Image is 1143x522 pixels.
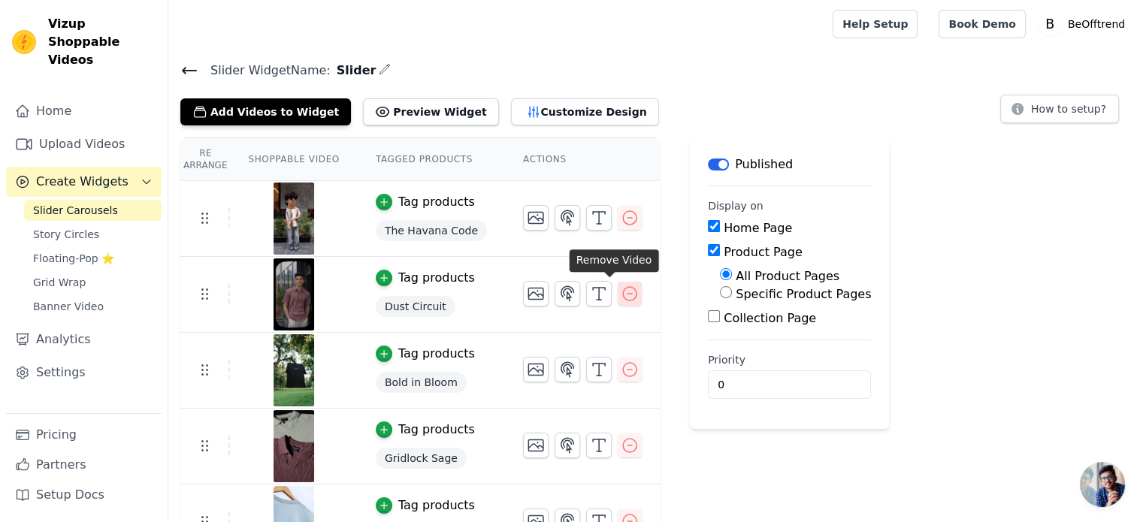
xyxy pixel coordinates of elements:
p: Published [735,155,793,173]
img: vizup-images-702a.png [273,410,315,482]
a: Grid Wrap [24,272,162,293]
th: Actions [505,138,660,181]
button: Preview Widget [363,98,498,125]
span: The Havana Code [376,220,487,241]
label: All Product Pages [736,269,839,283]
span: Bold in Bloom [376,372,467,393]
span: Create Widgets [36,173,129,191]
div: Edit Name [379,60,391,80]
a: Partners [6,450,162,480]
button: Change Thumbnail [523,433,549,458]
button: Change Thumbnail [523,281,549,306]
button: Tag products [376,193,475,211]
button: Tag products [376,345,475,363]
a: Story Circles [24,224,162,245]
button: Change Thumbnail [523,357,549,382]
button: Tag products [376,269,475,287]
div: Tag products [398,496,475,514]
label: Priority [708,352,871,367]
img: vizup-images-51de.png [273,258,315,330]
a: Banner Video [24,296,162,317]
span: Floating-Pop ⭐ [33,251,114,266]
div: Tag products [398,345,475,363]
span: Slider Carousels [33,203,118,218]
button: Tag products [376,496,475,514]
img: vizup-images-01f6.png [273,334,315,406]
text: B [1045,17,1054,32]
th: Tagged Products [358,138,505,181]
legend: Display on [708,198,764,213]
button: How to setup? [1000,95,1119,123]
span: Grid Wrap [33,275,86,290]
button: Create Widgets [6,167,162,197]
span: Story Circles [33,227,99,242]
button: Add Videos to Widget [180,98,351,125]
a: Upload Videos [6,129,162,159]
span: Slider Widget Name: [198,62,331,80]
button: Change Thumbnail [523,205,549,231]
label: Home Page [724,221,792,235]
button: Customize Design [511,98,659,125]
div: Open chat [1080,462,1125,507]
div: Tag products [398,269,475,287]
a: Analytics [6,324,162,355]
span: Vizup Shoppable Videos [48,15,156,69]
div: Tag products [398,193,475,211]
a: Slider Carousels [24,200,162,221]
span: Banner Video [33,299,104,314]
a: Floating-Pop ⭐ [24,248,162,269]
button: B BeOfftrend [1038,11,1131,38]
th: Shoppable Video [230,138,357,181]
button: Tag products [376,421,475,439]
label: Product Page [724,245,803,259]
img: vizup-images-f63b.png [273,183,315,255]
a: Setup Docs [6,480,162,510]
th: Re Arrange [180,138,230,181]
span: Slider [331,62,376,80]
p: BeOfftrend [1062,11,1131,38]
a: Book Demo [939,10,1025,38]
a: How to setup? [1000,105,1119,119]
label: Collection Page [724,311,816,325]
span: Dust Circuit [376,296,455,317]
span: Gridlock Sage [376,448,467,469]
a: Help Setup [833,10,918,38]
a: Settings [6,358,162,388]
label: Specific Product Pages [736,287,871,301]
a: Home [6,96,162,126]
a: Pricing [6,420,162,450]
div: Tag products [398,421,475,439]
img: Vizup [12,30,36,54]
